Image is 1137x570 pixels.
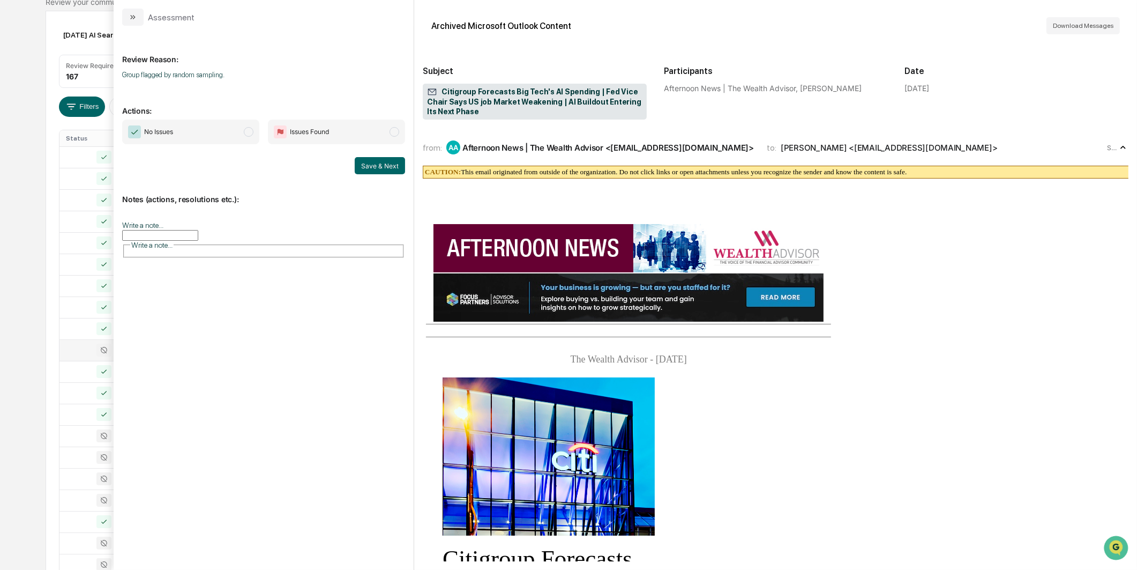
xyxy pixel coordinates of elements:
[36,93,136,101] div: We're available if you need us!
[274,125,287,138] img: Flag
[11,23,195,40] p: How can we help?
[59,130,136,146] th: Status
[109,97,197,117] button: Date:[DATE] - [DATE]
[1046,17,1120,34] button: Download Messages
[433,273,824,322] img: FPAS_WealthManagement_Ad_V2_2025_0516_728x90.jpg
[78,136,86,145] div: 🗄️
[6,151,72,171] a: 🔎Data Lookup
[144,127,173,137] span: No Issues
[431,21,571,31] div: Archived Microsoft Outlook Content
[423,143,442,153] span: from:
[1107,144,1118,152] time: Tuesday, September 30, 2025 at 7:06:28 PM
[59,97,106,117] button: Filters
[423,66,647,76] h2: Subject
[122,182,405,204] p: Notes (actions, resolutions etc.):
[904,66,1128,76] h2: Date
[76,181,130,190] a: Powered byPylon
[446,140,460,154] div: AA
[182,85,195,98] button: Start new chat
[767,143,776,153] span: to:
[462,143,754,153] div: Afternoon News | The Wealth Advisor <[EMAIL_ADDRESS][DOMAIN_NAME]>
[122,42,405,64] p: Review Reason:
[11,157,19,165] div: 🔎
[21,156,68,166] span: Data Lookup
[21,135,69,146] span: Preclearance
[88,135,133,146] span: Attestations
[427,87,642,117] span: Citigroup Forecasts Big Tech's AI Spending | Fed Vice Chair Says US job Market Weakening | AI Bui...
[664,66,888,76] h2: Participants
[148,12,195,23] div: Assessment
[11,82,30,101] img: 1746055101610-c473b297-6a78-478c-a979-82029cc54cd1
[122,221,163,230] label: Write a note...
[107,182,130,190] span: Pylon
[122,71,405,79] p: Group flagged by random sampling.
[36,82,176,93] div: Start new chat
[904,84,929,93] div: [DATE]
[781,143,998,153] div: [PERSON_NAME] <[EMAIL_ADDRESS][DOMAIN_NAME]>
[66,72,78,81] div: 167
[128,125,141,138] img: Checkmark
[122,93,405,115] p: Actions:
[6,131,73,150] a: 🖐️Preclearance
[73,131,137,150] a: 🗄️Attestations
[1103,535,1132,564] iframe: Open customer support
[1053,22,1113,29] span: Download Messages
[66,62,117,70] div: Review Required
[290,127,329,137] span: Issues Found
[355,157,405,174] button: Save & Next
[664,84,888,93] div: Afternoon News | The Wealth Advisor, [PERSON_NAME]
[131,241,173,249] span: Write a note...
[59,26,137,43] div: [DATE] AI Search
[423,166,1132,178] div: This email originated from outside of the organization. Do not click links or open attachments un...
[425,168,461,176] span: CAUTION:
[11,136,19,145] div: 🖐️
[437,354,820,365] h5: The Wealth Advisor - [DATE]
